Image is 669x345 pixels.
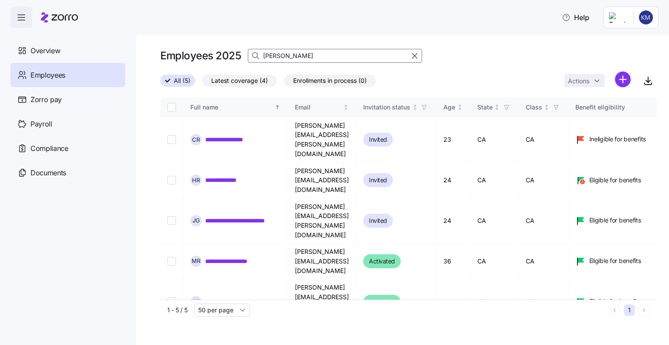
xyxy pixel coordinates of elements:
[568,78,589,84] span: Actions
[211,75,268,86] span: Latest coverage (4)
[343,104,349,110] div: Not sorted
[624,304,635,316] button: 1
[30,119,52,130] span: Payroll
[369,297,395,307] span: Activated
[519,279,568,325] td: WA
[190,102,273,112] div: Full name
[167,103,176,112] input: Select all records
[470,243,519,279] td: CA
[519,198,568,244] td: CA
[436,243,470,279] td: 36
[192,137,200,143] span: C R
[192,258,200,264] span: M R
[288,243,356,279] td: [PERSON_NAME][EMAIL_ADDRESS][DOMAIN_NAME]
[248,49,422,63] input: Search employees
[369,134,387,145] span: Invited
[369,175,387,185] span: Invited
[10,38,125,63] a: Overview
[544,104,550,110] div: Not sorted
[436,97,470,117] th: AgeNot sorted
[470,279,519,325] td: WA
[519,117,568,163] td: CA
[167,135,176,144] input: Select record 1
[477,102,493,112] div: State
[443,102,455,112] div: Age
[10,87,125,112] a: Zorro pay
[436,117,470,163] td: 23
[167,297,176,306] input: Select record 5
[183,97,288,117] th: Full nameSorted ascending
[10,63,125,87] a: Employees
[192,178,200,183] span: H R
[10,136,125,161] a: Compliance
[30,167,66,178] span: Documents
[30,45,60,56] span: Overview
[167,257,176,266] input: Select record 4
[193,299,199,304] span: S R
[470,117,519,163] td: CA
[160,49,241,62] h1: Employees 2025
[555,9,596,26] button: Help
[589,216,641,225] span: Eligible for benefits
[293,75,367,86] span: Enrollments in process (0)
[470,198,519,244] td: CA
[436,279,470,325] td: 24
[30,94,62,105] span: Zorro pay
[288,117,356,163] td: [PERSON_NAME][EMAIL_ADDRESS][PERSON_NAME][DOMAIN_NAME]
[295,102,341,112] div: Email
[288,97,356,117] th: EmailNot sorted
[363,102,410,112] div: Invitation status
[639,304,650,316] button: Next page
[193,218,200,223] span: J G
[30,70,65,81] span: Employees
[519,243,568,279] td: CA
[609,304,620,316] button: Previous page
[369,215,387,226] span: Invited
[356,97,436,117] th: Invitation statusNot sorted
[10,161,125,185] a: Documents
[639,10,653,24] img: 44b41f1a780d076a4ae4ca23ad64d4f0
[526,102,542,112] div: Class
[470,97,519,117] th: StateNot sorted
[519,97,568,117] th: ClassNot sorted
[589,297,641,306] span: Eligible for benefits
[167,306,187,314] span: 1 - 5 / 5
[494,104,500,110] div: Not sorted
[519,163,568,198] td: CA
[10,112,125,136] a: Payroll
[436,163,470,198] td: 24
[288,279,356,325] td: [PERSON_NAME][EMAIL_ADDRESS][PERSON_NAME][DOMAIN_NAME]
[30,143,68,154] span: Compliance
[436,198,470,244] td: 24
[288,163,356,198] td: [PERSON_NAME][EMAIL_ADDRESS][DOMAIN_NAME]
[174,75,190,86] span: All (5)
[609,12,626,23] img: Employer logo
[412,104,418,110] div: Not sorted
[457,104,463,110] div: Not sorted
[274,104,280,110] div: Sorted ascending
[589,135,646,143] span: Ineligible for benefits
[589,176,641,184] span: Eligible for benefits
[589,256,641,265] span: Eligible for benefits
[369,256,395,266] span: Activated
[615,72,631,87] svg: add icon
[167,176,176,184] input: Select record 2
[167,216,176,225] input: Select record 3
[562,12,589,23] span: Help
[470,163,519,198] td: CA
[288,198,356,244] td: [PERSON_NAME][EMAIL_ADDRESS][PERSON_NAME][DOMAIN_NAME]
[564,74,605,87] button: Actions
